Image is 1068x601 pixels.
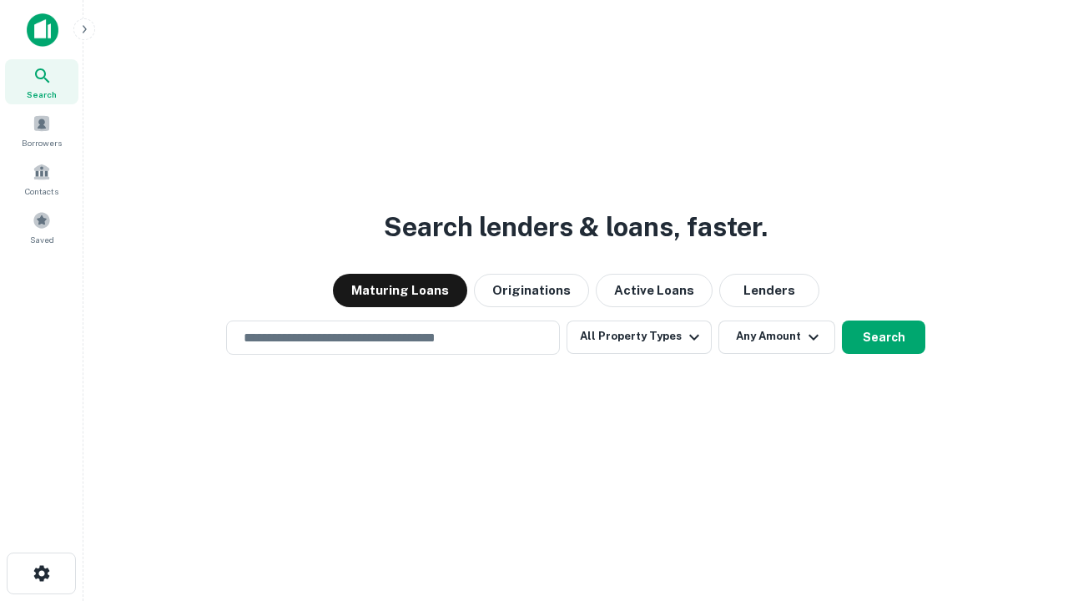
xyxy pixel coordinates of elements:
[5,156,78,201] a: Contacts
[596,274,713,307] button: Active Loans
[22,136,62,149] span: Borrowers
[985,467,1068,548] iframe: Chat Widget
[333,274,467,307] button: Maturing Loans
[25,184,58,198] span: Contacts
[5,59,78,104] a: Search
[5,108,78,153] a: Borrowers
[27,88,57,101] span: Search
[718,321,835,354] button: Any Amount
[567,321,712,354] button: All Property Types
[384,207,768,247] h3: Search lenders & loans, faster.
[719,274,819,307] button: Lenders
[30,233,54,246] span: Saved
[5,205,78,250] a: Saved
[27,13,58,47] img: capitalize-icon.png
[842,321,925,354] button: Search
[474,274,589,307] button: Originations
